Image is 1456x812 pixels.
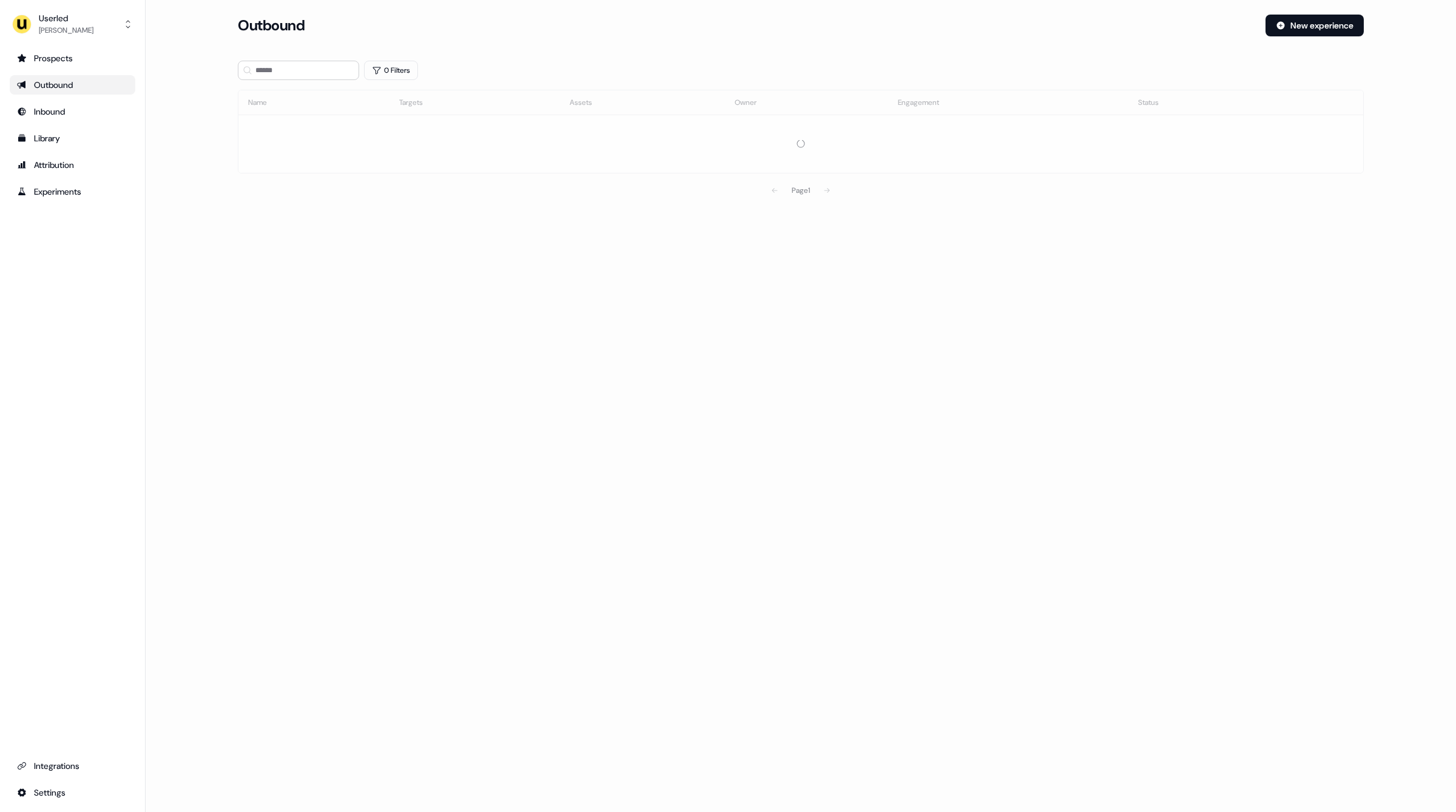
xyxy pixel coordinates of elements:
a: Go to Inbound [10,102,135,121]
button: Userled[PERSON_NAME] [10,10,135,39]
div: Userled [39,12,93,24]
div: Experiments [17,186,128,198]
a: Go to outbound experience [10,75,135,95]
a: Go to prospects [10,49,135,68]
div: Settings [17,787,128,799]
a: Go to templates [10,129,135,148]
div: Library [17,132,128,144]
a: Go to attribution [10,155,135,175]
div: Integrations [17,760,128,772]
div: [PERSON_NAME] [39,24,93,36]
button: New experience [1266,15,1364,36]
div: Inbound [17,106,128,118]
div: Outbound [17,79,128,91]
h3: Outbound [238,16,305,35]
button: 0 Filters [364,61,418,80]
a: Go to integrations [10,756,135,776]
div: Attribution [17,159,128,171]
a: Go to integrations [10,783,135,802]
div: Prospects [17,52,128,64]
a: Go to experiments [10,182,135,201]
